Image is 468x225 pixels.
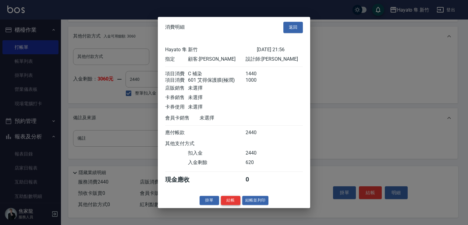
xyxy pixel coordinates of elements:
[165,85,188,91] div: 店販銷售
[200,196,219,205] button: 掛單
[188,71,245,77] div: C 補染
[165,95,188,101] div: 卡券銷售
[246,150,268,156] div: 2440
[188,85,245,91] div: 未選擇
[283,22,303,33] button: 返回
[242,196,269,205] button: 結帳並列印
[246,176,268,184] div: 0
[165,141,211,147] div: 其他支付方式
[165,24,185,30] span: 消費明細
[165,56,188,62] div: 指定
[246,77,268,84] div: 1000
[200,115,257,121] div: 未選擇
[246,56,303,62] div: 設計師: [PERSON_NAME]
[188,104,245,110] div: 未選擇
[257,47,303,53] div: [DATE] 21:56
[188,159,245,166] div: 入金剩餘
[246,159,268,166] div: 620
[188,95,245,101] div: 未選擇
[188,56,245,62] div: 顧客: [PERSON_NAME]
[221,196,240,205] button: 結帳
[188,77,245,84] div: 601 艾得保護膜(極潤)
[165,77,188,84] div: 項目消費
[246,130,268,136] div: 2440
[246,71,268,77] div: 1440
[165,176,200,184] div: 現金應收
[188,150,245,156] div: 扣入金
[165,47,257,53] div: Hayato 隼 新竹
[165,104,188,110] div: 卡券使用
[165,130,188,136] div: 應付帳款
[165,71,188,77] div: 項目消費
[165,115,200,121] div: 會員卡銷售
